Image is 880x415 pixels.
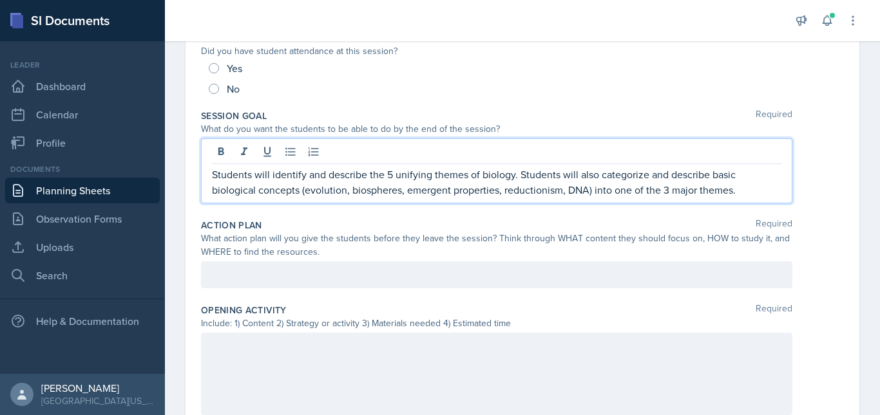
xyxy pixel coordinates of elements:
label: Opening Activity [201,304,287,317]
label: Session Goal [201,109,267,122]
div: Help & Documentation [5,308,160,334]
a: Uploads [5,234,160,260]
div: What action plan will you give the students before they leave the session? Think through WHAT con... [201,232,792,259]
span: Required [756,304,792,317]
span: No [227,82,240,95]
div: Include: 1) Content 2) Strategy or activity 3) Materials needed 4) Estimated time [201,317,792,330]
div: Did you have student attendance at this session? [201,44,792,58]
span: Required [756,109,792,122]
a: Planning Sheets [5,178,160,203]
a: Search [5,263,160,288]
div: What do you want the students to be able to do by the end of the session? [201,122,792,136]
div: Documents [5,163,160,175]
label: Action Plan [201,219,262,232]
div: [PERSON_NAME] [41,382,155,394]
div: [GEOGRAPHIC_DATA][US_STATE] in [GEOGRAPHIC_DATA] [41,394,155,407]
span: Yes [227,62,242,75]
a: Profile [5,130,160,156]
a: Dashboard [5,73,160,99]
a: Observation Forms [5,206,160,232]
p: Students will identify and describe the 5 unifying themes of biology. Students will also categori... [212,167,781,198]
div: Leader [5,59,160,71]
a: Calendar [5,102,160,127]
span: Required [756,219,792,232]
